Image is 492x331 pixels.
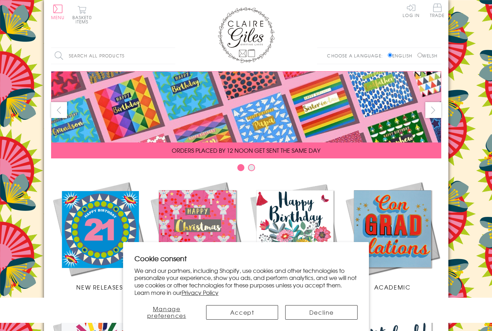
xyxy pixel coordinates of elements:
[327,52,386,59] p: Choose a language:
[388,52,416,59] label: English
[430,4,445,17] span: Trade
[51,48,175,64] input: Search all products
[374,283,411,291] span: Academic
[403,4,420,17] a: Log In
[51,180,149,291] a: New Releases
[285,305,358,320] button: Decline
[237,164,244,171] button: Carousel Page 1 (Current Slide)
[51,14,65,21] span: Menu
[430,4,445,19] a: Trade
[134,305,199,320] button: Manage preferences
[149,180,246,291] a: Christmas
[51,164,441,175] div: Carousel Pagination
[248,164,255,171] button: Carousel Page 2
[418,53,422,57] input: Welsh
[168,48,175,64] input: Search
[51,102,67,118] button: prev
[51,5,65,19] button: Menu
[388,53,392,57] input: English
[425,102,441,118] button: next
[172,146,320,155] span: ORDERS PLACED BY 12 NOON GET SENT THE SAME DAY
[76,283,123,291] span: New Releases
[218,7,275,63] img: Claire Giles Greetings Cards
[72,6,92,24] button: Basket0 items
[246,180,344,291] a: Birthdays
[134,267,358,296] p: We and our partners, including Shopify, use cookies and other technologies to personalize your ex...
[134,253,358,263] h2: Cookie consent
[76,14,92,25] span: 0 items
[182,288,219,297] a: Privacy Policy
[344,180,441,291] a: Academic
[418,52,438,59] label: Welsh
[147,304,186,320] span: Manage preferences
[206,305,278,320] button: Accept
